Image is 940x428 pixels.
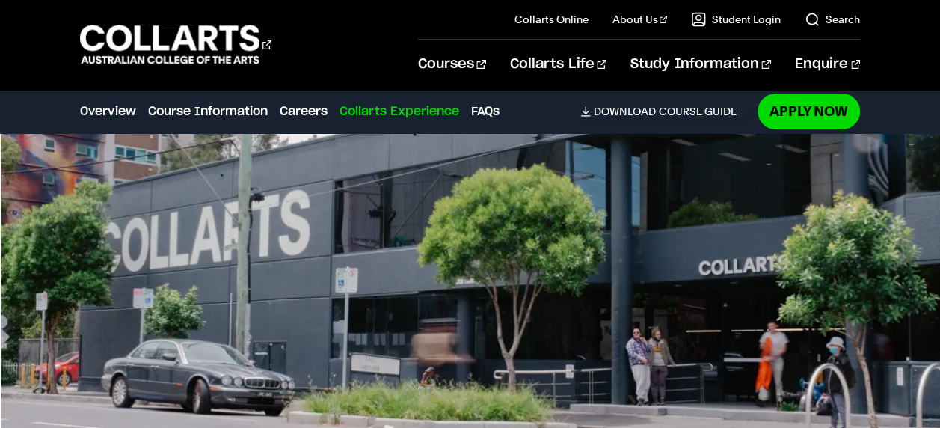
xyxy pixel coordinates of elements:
[594,105,656,118] span: Download
[630,40,771,89] a: Study Information
[805,12,860,27] a: Search
[471,103,500,120] a: FAQs
[510,40,606,89] a: Collarts Life
[514,12,589,27] a: Collarts Online
[80,23,271,66] div: Go to homepage
[795,40,860,89] a: Enquire
[280,103,328,120] a: Careers
[758,94,860,129] a: Apply Now
[340,103,459,120] a: Collarts Experience
[417,40,485,89] a: Courses
[691,12,781,27] a: Student Login
[612,12,668,27] a: About Us
[148,103,268,120] a: Course Information
[580,105,749,118] a: DownloadCourse Guide
[80,103,136,120] a: Overview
